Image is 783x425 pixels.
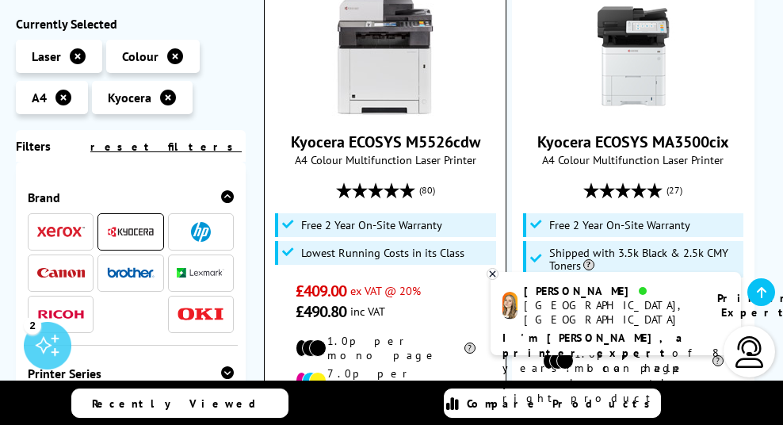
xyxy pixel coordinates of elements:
a: Canon [37,263,85,283]
span: Filters [16,138,51,154]
a: Recently Viewed [71,389,288,418]
a: Ricoh [37,304,85,324]
b: I'm [PERSON_NAME], a printer expert [502,331,687,360]
span: Free 2 Year On-Site Warranty [301,219,442,232]
img: Canon [37,268,85,278]
a: Kyocera ECOSYS M5526cdw [291,132,480,152]
span: Recently Viewed [92,396,272,411]
span: (80) [419,175,435,205]
div: 2 [24,316,41,334]
a: HP [177,222,224,242]
span: ex VAT @ 20% [350,283,421,298]
span: Free 2 Year On-Site Warranty [549,219,690,232]
img: Ricoh [37,310,85,319]
div: [PERSON_NAME] [524,284,697,298]
span: Colour [122,48,159,64]
li: 1.0p per mono page [296,334,476,362]
a: Lexmark [177,263,224,283]
p: of 8 years! I can help you choose the right product [502,331,729,406]
a: reset filters [90,140,242,154]
span: A4 [32,90,47,105]
div: Printer Series [28,366,234,381]
span: Laser [32,48,61,64]
div: Currently Selected [16,16,246,32]
span: £409.00 [296,281,347,301]
span: inc VAT [350,304,385,319]
img: Lexmark [177,269,224,278]
img: OKI [177,308,224,321]
a: Kyocera ECOSYS M5526cdw [326,103,445,119]
div: [GEOGRAPHIC_DATA], [GEOGRAPHIC_DATA] [524,298,697,327]
img: HP [191,222,211,242]
div: Brand [28,190,234,205]
img: amy-livechat.png [502,292,518,320]
a: Compare Products [444,389,661,418]
span: A4 Colour Multifunction Laser Printer [273,152,498,167]
span: £490.80 [296,301,347,322]
span: Lowest Running Costs in its Class [301,247,464,259]
span: (27) [667,175,682,205]
img: Xerox [37,227,85,238]
img: Kyocera [107,226,155,238]
a: Xerox [37,222,85,242]
a: Brother [107,263,155,283]
span: Kyocera [108,90,151,105]
span: A4 Colour Multifunction Laser Printer [521,152,746,167]
span: Shipped with 3.5k Black & 2.5k CMY Toners [549,247,740,272]
img: Brother [107,267,155,278]
a: OKI [177,304,224,324]
img: user-headset-light.svg [734,336,766,368]
a: Kyocera [107,222,155,242]
span: Compare Products [467,396,659,411]
a: Kyocera ECOSYS MA3500cix [574,103,693,119]
a: Kyocera ECOSYS MA3500cix [537,132,729,152]
li: 7.0p per colour page [296,366,476,395]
